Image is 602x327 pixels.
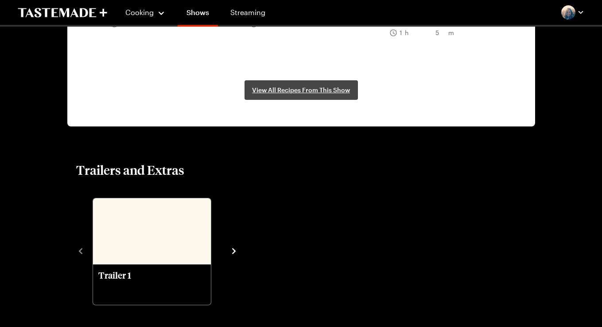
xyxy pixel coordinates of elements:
img: trailer [93,198,211,265]
span: View All Recipes From This Show [252,86,350,95]
a: To Tastemade Home Page [18,8,107,18]
img: Profile picture [561,5,575,20]
button: Profile picture [561,5,584,20]
span: Cooking [125,8,154,16]
a: View All Recipes From This Show [245,80,358,100]
a: Shows [178,2,218,27]
button: Cooking [125,2,165,23]
h2: Trailers and Extras [76,162,184,178]
div: 1 / 1 [92,196,222,306]
p: Trailer 1 [98,270,206,291]
button: navigate to previous item [76,245,85,256]
button: navigate to next item [229,245,238,256]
